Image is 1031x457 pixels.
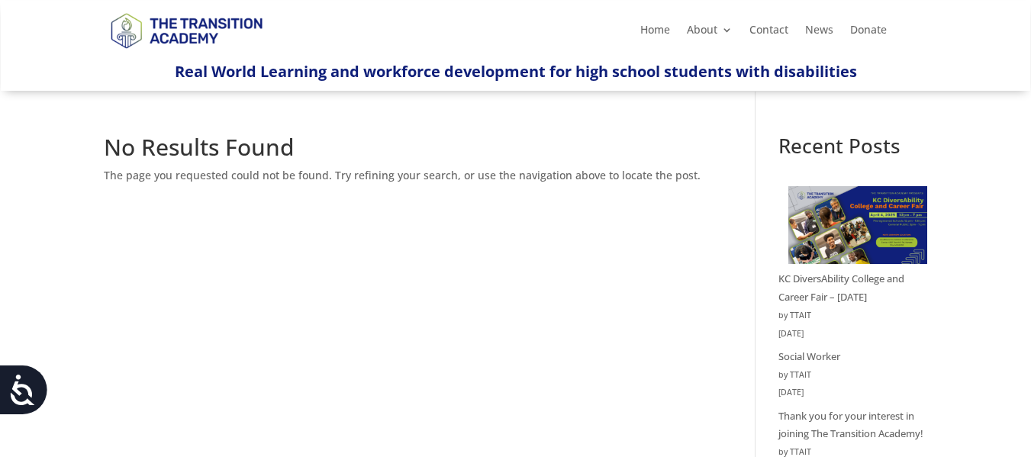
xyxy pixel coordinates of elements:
[749,24,788,41] a: Contact
[687,24,733,41] a: About
[778,307,927,325] div: by TTAIT
[778,325,927,343] time: [DATE]
[778,349,840,363] a: Social Worker
[104,136,710,166] h1: No Results Found
[104,3,269,57] img: TTA Brand_TTA Primary Logo_Horizontal_Light BG
[104,46,269,60] a: Logo-Noticias
[778,384,927,402] time: [DATE]
[640,24,670,41] a: Home
[805,24,833,41] a: News
[778,272,904,304] a: KC DiversAbility College and Career Fair – [DATE]
[850,24,887,41] a: Donate
[104,166,710,185] p: The page you requested could not be found. Try refining your search, or use the navigation above ...
[778,366,927,385] div: by TTAIT
[778,409,923,441] a: Thank you for your interest in joining The Transition Academy!
[778,136,927,163] h2: Recent Posts
[175,61,857,82] span: Real World Learning and workforce development for high school students with disabilities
